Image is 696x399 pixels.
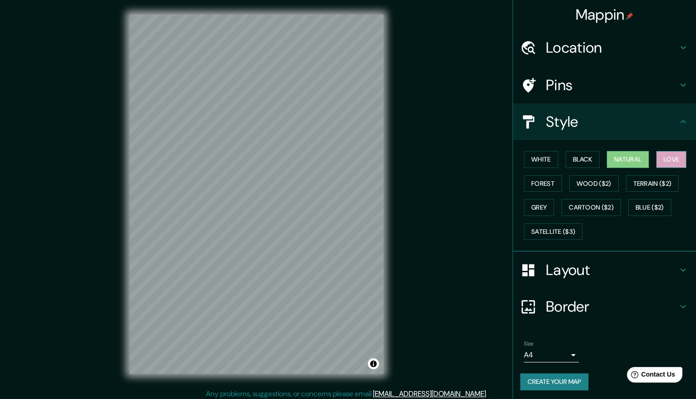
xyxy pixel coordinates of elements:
label: Size [524,340,534,348]
h4: Layout [546,261,678,279]
div: Pins [513,67,696,103]
div: Layout [513,252,696,288]
button: Cartoon ($2) [561,199,621,216]
img: pin-icon.png [626,12,633,20]
button: Satellite ($3) [524,223,583,240]
button: Love [656,151,686,168]
a: [EMAIL_ADDRESS][DOMAIN_NAME] [373,389,486,399]
h4: Border [546,297,678,316]
div: Style [513,103,696,140]
button: Grey [524,199,554,216]
button: Black [566,151,600,168]
h4: Pins [546,76,678,94]
h4: Mappin [576,5,634,24]
button: Wood ($2) [569,175,619,192]
button: Create your map [520,373,588,390]
button: Natural [607,151,649,168]
canvas: Map [129,15,383,374]
h4: Style [546,113,678,131]
button: White [524,151,558,168]
div: A4 [524,348,579,362]
button: Toggle attribution [368,358,379,369]
div: Border [513,288,696,325]
button: Terrain ($2) [626,175,679,192]
button: Forest [524,175,562,192]
button: Blue ($2) [628,199,671,216]
iframe: Help widget launcher [615,363,686,389]
div: Location [513,29,696,66]
h4: Location [546,38,678,57]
